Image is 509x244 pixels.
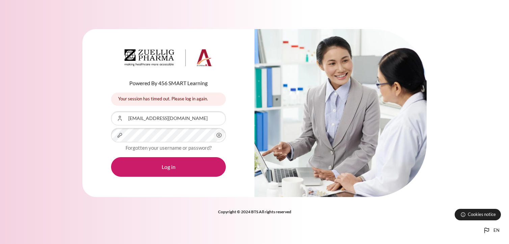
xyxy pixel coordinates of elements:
button: Log in [111,157,226,177]
p: Powered By 456 SMART Learning [111,79,226,87]
img: Architeck [125,49,212,66]
span: Cookies notice [468,211,496,218]
button: Cookies notice [455,209,501,220]
div: Your session has timed out. Please log in again. [111,93,226,106]
strong: Copyright © 2024 BTS All rights reserved [218,209,291,214]
a: Forgotten your username or password? [126,145,212,151]
a: Architeck [125,49,212,69]
span: en [493,227,500,234]
input: Username or Email Address [111,111,226,125]
button: Languages [480,224,502,237]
